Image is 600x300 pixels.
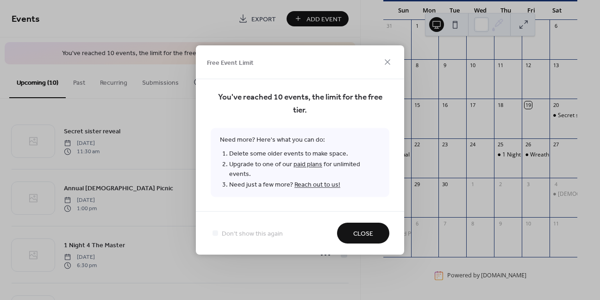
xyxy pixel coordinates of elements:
a: paid plans [294,158,322,171]
span: Don't show this again [222,229,283,239]
span: Close [353,229,373,239]
a: Reach out to us! [294,179,340,191]
li: Upgrade to one of our for unlimited events. [229,159,380,180]
li: Delete some older events to make space. [229,149,380,159]
button: Close [337,223,389,244]
li: Need just a few more? [229,180,380,190]
span: Need more? Here's what you can do: [211,128,389,197]
span: Free Event Limit [207,58,254,68]
span: You've reached 10 events, the limit for the free tier. [211,91,389,117]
